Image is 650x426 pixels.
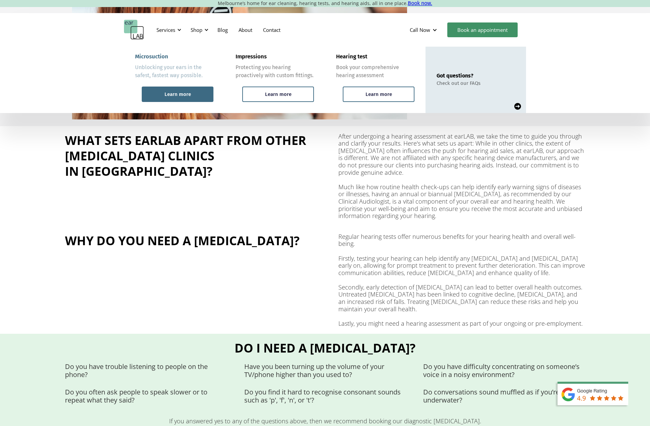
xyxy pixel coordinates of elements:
h2: What sets earLAB apart from other [MEDICAL_DATA] clinics in [GEOGRAPHIC_DATA]? [65,133,312,179]
p: Do you have difficulty concentrating on someone’s voice in a noisy environment? [423,363,585,379]
h2: Why do you need a [MEDICAL_DATA]? [65,233,300,249]
a: home [124,20,144,40]
div: Got questions? [437,72,480,79]
div: Check out our FAQs [437,80,480,86]
div: Services [156,26,175,33]
div: Book your comprehensive hearing assessment [336,63,414,79]
a: Blog [212,20,233,40]
p: Do you have trouble listening to people on the phone? [65,363,227,379]
p: If you answered yes to any of the questions above, then we recommend booking our diagnostic [MEDI... [65,418,585,425]
div: Shop [191,26,202,33]
a: Book an appointment [447,22,518,37]
div: Impressions [236,53,267,60]
p: Have you been turning up the volume of your TV/phone higher than you used to? [244,363,406,379]
a: Hearing testBook your comprehensive hearing assessmentLearn more [325,47,426,113]
p: Do you often ask people to speak slower or to repeat what they said? [65,388,227,404]
a: Got questions?Check out our FAQs [426,47,526,113]
div: Protecting you hearing proactively with custom fittings. [236,63,314,79]
div: Call Now [404,20,444,40]
h2: Do I need a [MEDICAL_DATA]? [235,340,415,356]
p: After undergoing a hearing assessment at earLAB, we take the time to guide you through and clarif... [338,133,585,220]
div: Unblocking your ears in the safest, fastest way possible. [135,63,213,79]
div: Microsuction [135,53,168,60]
div: Services [152,20,183,40]
div: Learn more [265,91,291,97]
a: MicrosuctionUnblocking your ears in the safest, fastest way possible.Learn more [124,47,224,113]
a: About [233,20,258,40]
p: Regular hearing tests offer numerous benefits for your hearing health and overall well-being. Fir... [338,233,585,327]
div: Learn more [366,91,392,97]
div: Learn more [165,91,191,97]
div: Shop [187,20,210,40]
a: Contact [258,20,286,40]
div: Call Now [410,26,430,33]
p: Do you find it hard to recognise consonant sounds such as 'p', 'f', 'n', or 't'? [244,388,406,404]
a: ImpressionsProtecting you hearing proactively with custom fittings.Learn more [224,47,325,113]
div: Hearing test [336,53,367,60]
p: Do conversations sound muffled as if you’re underwater? [423,388,585,404]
